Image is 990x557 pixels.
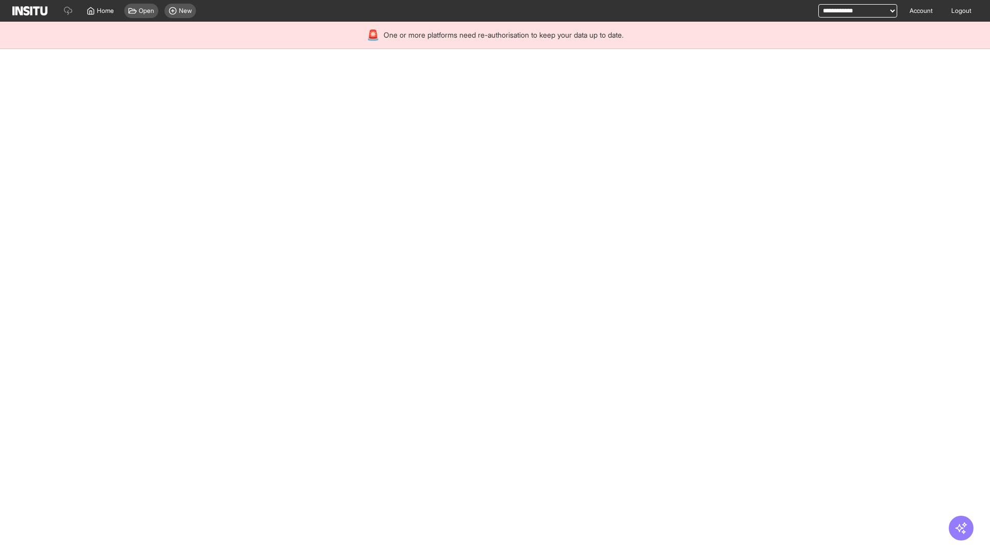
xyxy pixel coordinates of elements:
[179,7,192,15] span: New
[139,7,154,15] span: Open
[12,6,47,15] img: Logo
[97,7,114,15] span: Home
[367,28,379,42] div: 🚨
[384,30,623,40] span: One or more platforms need re-authorisation to keep your data up to date.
